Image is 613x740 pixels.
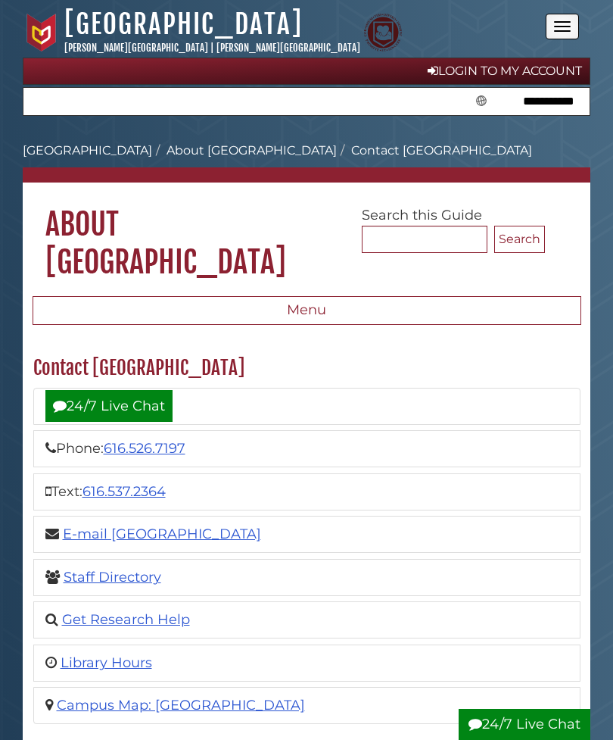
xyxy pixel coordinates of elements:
[23,143,152,158] a: [GEOGRAPHIC_DATA]
[63,526,261,542] a: E-mail [GEOGRAPHIC_DATA]
[61,654,152,671] a: Library Hours
[459,709,590,740] button: 24/7 Live Chat
[337,142,532,160] li: Contact [GEOGRAPHIC_DATA]
[33,473,580,511] li: Text:
[64,569,161,585] a: Staff Directory
[64,8,303,41] a: [GEOGRAPHIC_DATA]
[546,14,579,39] button: Open the menu
[82,483,166,500] a: 616.537.2364
[471,88,491,111] button: Search
[33,430,580,467] li: Phone:
[33,296,581,325] button: Menu
[210,42,214,54] span: |
[57,697,305,713] a: Campus Map: [GEOGRAPHIC_DATA]
[166,143,337,158] a: About [GEOGRAPHIC_DATA]
[23,183,590,281] h1: About [GEOGRAPHIC_DATA]
[104,440,185,457] a: 616.526.7197
[23,58,590,85] a: Login to My Account
[23,14,61,52] img: Calvin University
[64,42,208,54] a: [PERSON_NAME][GEOGRAPHIC_DATA]
[23,87,590,116] form: Search library guides, policies, and FAQs.
[216,42,360,54] a: [PERSON_NAME][GEOGRAPHIC_DATA]
[23,142,590,183] nav: breadcrumb
[364,14,402,52] img: Calvin Theological Seminary
[26,356,588,380] h2: Contact [GEOGRAPHIC_DATA]
[62,611,190,628] a: Get Research Help
[45,390,173,422] a: 24/7 Live Chat
[494,226,545,253] button: Search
